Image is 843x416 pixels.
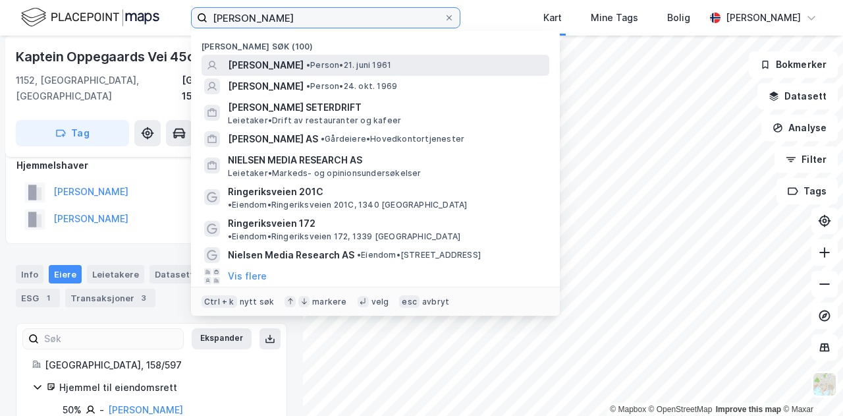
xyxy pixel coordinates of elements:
div: [GEOGRAPHIC_DATA], 158/597 [182,73,287,104]
div: nytt søk [240,297,275,307]
button: Ekspander [192,328,252,349]
span: • [306,60,310,70]
div: Mine Tags [591,10,638,26]
button: Tags [776,178,838,204]
img: logo.f888ab2527a4732fd821a326f86c7f29.svg [21,6,159,29]
a: Improve this map [716,405,781,414]
span: Gårdeiere • Hovedkontortjenester [321,134,464,144]
div: [PERSON_NAME] [726,10,801,26]
button: Datasett [757,83,838,109]
div: markere [312,297,346,307]
span: [PERSON_NAME] [228,78,304,94]
div: esc [399,295,420,309]
span: • [306,81,310,91]
div: Eiere [49,265,82,283]
div: velg [371,297,389,307]
span: Person • 21. juni 1961 [306,60,391,71]
div: Leietakere [87,265,144,283]
div: Ctrl + k [202,295,237,309]
div: Datasett [150,265,199,283]
span: [PERSON_NAME] AS [228,131,318,147]
span: Ringeriksveien 172 [228,216,315,231]
span: Leietaker • Drift av restauranter og kafeer [228,115,401,126]
a: Mapbox [610,405,646,414]
div: 1 [41,291,55,305]
span: • [357,250,361,260]
iframe: Chat Widget [777,353,843,416]
div: [GEOGRAPHIC_DATA], 158/597 [45,357,271,373]
span: Person • 24. okt. 1969 [306,81,397,92]
span: • [321,134,325,144]
span: Eiendom • [STREET_ADDRESS] [357,250,481,260]
div: 3 [137,291,150,305]
div: 1152, [GEOGRAPHIC_DATA], [GEOGRAPHIC_DATA] [16,73,182,104]
span: Leietaker • Markeds- og opinionsundersøkelser [228,168,421,179]
span: • [228,231,232,241]
div: Info [16,265,43,283]
span: • [228,200,232,210]
div: Hjemmel til eiendomsrett [59,380,271,396]
div: ESG [16,289,60,307]
div: Bolig [667,10,690,26]
div: Kart [543,10,562,26]
span: Ringeriksveien 201C [228,184,323,200]
span: Eiendom • Ringeriksveien 172, 1339 [GEOGRAPHIC_DATA] [228,231,460,242]
div: Transaksjoner [65,289,155,307]
span: [PERSON_NAME] [228,57,304,73]
span: Nielsen Media Research AS [228,247,354,263]
button: Vis flere [228,268,267,284]
button: Bokmerker [749,51,838,78]
span: [PERSON_NAME] SETERDRIFT [228,100,544,115]
span: NIELSEN MEDIA RESEARCH AS [228,152,544,168]
div: [PERSON_NAME] søk (100) [191,31,560,55]
div: Kaptein Oppegaards Vei 45c [16,46,198,67]
button: Filter [775,146,838,173]
input: Søk [39,329,183,349]
button: Analyse [761,115,838,141]
a: [PERSON_NAME] [108,404,183,415]
a: OpenStreetMap [649,405,713,414]
div: Hjemmelshaver [16,158,286,173]
span: Eiendom • Ringeriksveien 201C, 1340 [GEOGRAPHIC_DATA] [228,200,467,210]
button: Tag [16,120,129,146]
input: Søk på adresse, matrikkel, gårdeiere, leietakere eller personer [207,8,444,28]
div: avbryt [422,297,449,307]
